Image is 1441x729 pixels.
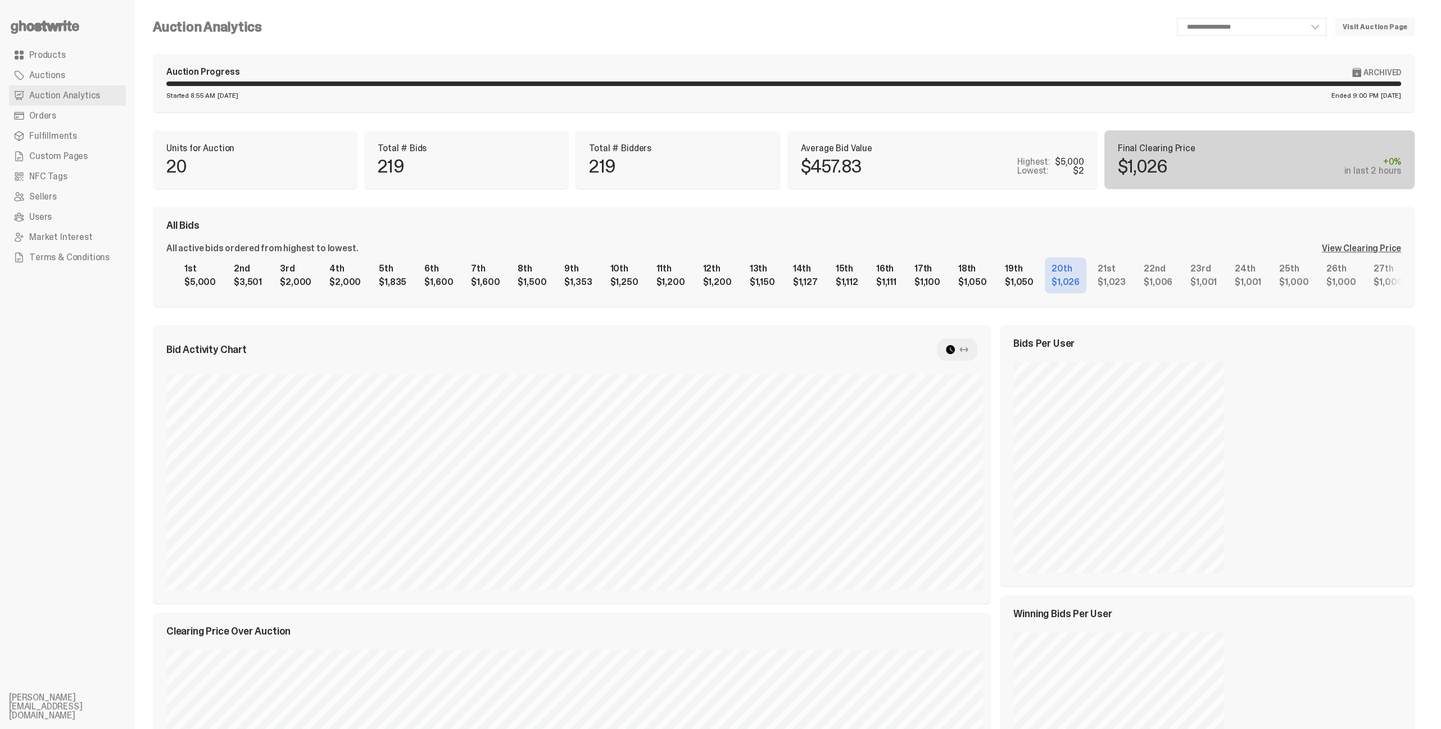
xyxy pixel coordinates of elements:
[1073,166,1084,175] div: $2
[1363,68,1401,77] span: Archived
[876,278,896,287] div: $1,111
[9,227,126,247] a: Market Interest
[1322,244,1401,253] div: View Clearing Price
[958,278,987,287] div: $1,050
[801,157,862,175] p: $457.83
[1374,278,1403,287] div: $1,000
[9,85,126,106] a: Auction Analytics
[1190,278,1217,287] div: $1,001
[379,278,406,287] div: $1,835
[793,264,818,273] div: 14th
[424,264,453,273] div: 6th
[1279,278,1308,287] div: $1,000
[1279,264,1308,273] div: 25th
[9,207,126,227] a: Users
[1098,278,1126,287] div: $1,023
[378,157,404,175] p: 219
[518,264,546,273] div: 8th
[9,187,126,207] a: Sellers
[703,278,732,287] div: $1,200
[1118,157,1167,175] p: $1,026
[9,65,126,85] a: Auctions
[610,278,638,287] div: $1,250
[29,253,110,262] span: Terms & Conditions
[153,20,262,34] h4: Auction Analytics
[1017,166,1049,175] p: Lowest:
[9,693,144,720] li: [PERSON_NAME][EMAIL_ADDRESS][DOMAIN_NAME]
[29,192,57,201] span: Sellers
[1326,278,1356,287] div: $1,000
[610,264,638,273] div: 10th
[564,264,592,273] div: 9th
[280,278,311,287] div: $2,000
[750,264,775,273] div: 13th
[801,144,1084,153] p: Average Bid Value
[424,278,453,287] div: $1,600
[1344,157,1401,166] div: +0%
[234,264,262,273] div: 2nd
[29,152,88,161] span: Custom Pages
[1344,166,1401,175] div: in last 2 hours
[471,278,500,287] div: $1,600
[589,144,767,153] p: Total # Bidders
[656,278,685,287] div: $1,200
[29,51,66,60] span: Products
[518,278,546,287] div: $1,500
[9,45,126,65] a: Products
[280,264,311,273] div: 3rd
[750,278,775,287] div: $1,150
[217,92,238,99] span: [DATE]
[1235,278,1261,287] div: $1,001
[1190,264,1217,273] div: 23rd
[29,91,100,100] span: Auction Analytics
[1118,144,1401,153] p: Final Clearing Price
[29,71,65,80] span: Auctions
[166,220,200,230] span: All Bids
[1013,609,1112,619] span: Winning Bids Per User
[1017,157,1050,166] p: Highest:
[329,264,361,273] div: 4th
[1005,278,1034,287] div: $1,050
[166,67,239,77] div: Auction Progress
[656,264,685,273] div: 11th
[9,146,126,166] a: Custom Pages
[1326,264,1356,273] div: 26th
[471,264,500,273] div: 7th
[1381,92,1401,99] span: [DATE]
[166,244,358,253] div: All active bids ordered from highest to lowest.
[1144,278,1172,287] div: $1,006
[1335,18,1415,36] a: Visit Auction Page
[29,212,52,221] span: Users
[1331,92,1378,99] span: Ended 9:00 PM
[589,157,615,175] p: 219
[1098,264,1126,273] div: 21st
[9,126,126,146] a: Fulfillments
[166,345,247,355] span: Bid Activity Chart
[166,157,187,175] p: 20
[958,264,987,273] div: 18th
[1144,264,1172,273] div: 22nd
[184,264,216,273] div: 1st
[166,92,215,99] span: Started 8:55 AM
[29,111,56,120] span: Orders
[379,264,406,273] div: 5th
[1055,157,1084,166] div: $5,000
[836,278,858,287] div: $1,112
[1013,338,1075,348] span: Bids Per User
[876,264,896,273] div: 16th
[1005,264,1034,273] div: 19th
[184,278,216,287] div: $5,000
[1374,264,1403,273] div: 27th
[564,278,592,287] div: $1,353
[1052,278,1080,287] div: $1,026
[836,264,858,273] div: 15th
[166,144,344,153] p: Units for Auction
[29,172,67,181] span: NFC Tags
[378,144,555,153] p: Total # Bids
[29,233,93,242] span: Market Interest
[703,264,732,273] div: 12th
[29,132,77,141] span: Fulfillments
[1235,264,1261,273] div: 24th
[9,247,126,268] a: Terms & Conditions
[234,278,262,287] div: $3,501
